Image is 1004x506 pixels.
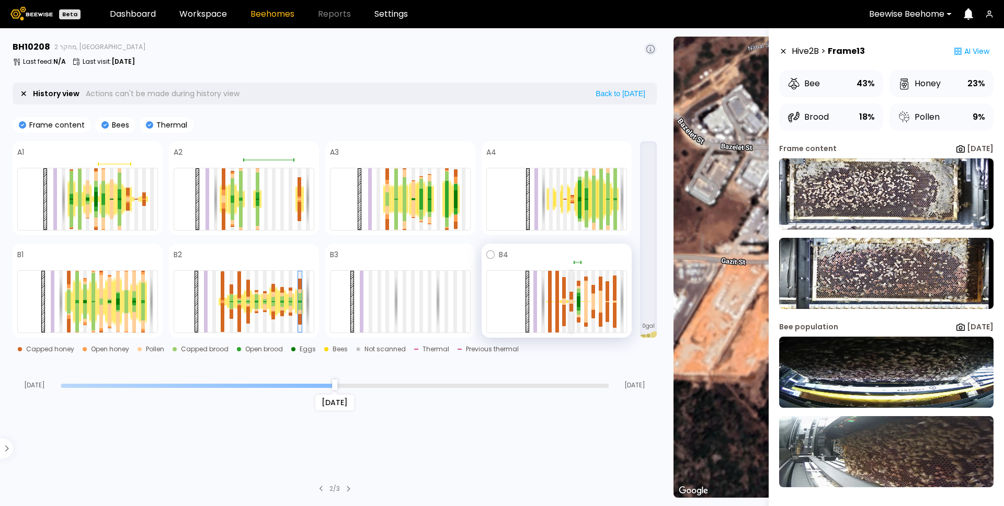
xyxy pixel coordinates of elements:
strong: Frame 13 [828,45,865,57]
p: Last feed : [23,59,66,65]
div: Hive 2 B > [792,41,865,62]
a: Beehomes [250,10,294,18]
p: Frame content [26,121,85,129]
span: [DATE] [13,382,56,388]
div: Not scanned [364,346,406,352]
div: 2 / 3 [329,484,340,493]
h4: A3 [330,148,339,156]
b: [DATE] [967,143,994,154]
div: Open brood [245,346,283,352]
img: Beewise logo [10,7,53,20]
a: Settings [374,10,408,18]
div: Bees [333,346,348,352]
div: 18% [859,110,875,124]
div: Previous thermal [466,346,519,352]
h4: B2 [174,251,182,258]
a: Dashboard [110,10,156,18]
p: Bees [109,121,129,129]
div: 43% [857,76,875,91]
div: [DATE] [315,395,354,410]
div: Bee [788,77,820,90]
div: 23% [967,76,985,91]
div: Pollen [146,346,164,352]
div: Eggs [300,346,316,352]
img: 20250715_073440-b-1328.6-back-10208-AHCXHHNX.jpg [779,238,994,309]
a: Open this area in Google Maps (opens a new window) [676,484,711,498]
img: 20250715_073439-b-1328.6-front-10208-AHCXHHNX.jpg [779,158,994,229]
p: Actions can't be made during history view [86,90,239,97]
p: History view [33,90,79,97]
div: Capped brood [181,346,229,352]
div: Capped honey [26,346,74,352]
div: Beta [59,9,81,19]
div: AI View [950,41,994,62]
h4: B3 [330,251,338,258]
div: Honey [898,77,941,90]
h4: B4 [499,251,508,258]
b: [DATE] [111,57,135,66]
div: Bee population [779,321,838,332]
h4: A1 [17,148,24,156]
img: 20250715_072520_0300-b-1328-front-10208-AHCXHHNX.jpg [779,337,994,408]
div: Pollen [898,111,940,123]
div: Frame content [779,143,837,154]
h4: A4 [486,148,496,156]
div: Open honey [91,346,129,352]
p: Last visit : [83,59,135,65]
span: [DATE] [613,382,657,388]
span: 0 gal [642,324,655,329]
b: [DATE] [967,321,994,332]
img: Google [676,484,711,498]
p: Thermal [153,121,187,129]
b: N/A [53,57,66,66]
h3: BH 10208 [13,43,50,51]
span: Reports [318,10,351,18]
div: Thermal [423,346,449,352]
div: Brood [788,111,829,123]
button: Back to [DATE] [592,89,648,98]
img: 20250715_072520_0300-b-1328-back-10208-AHCXHHNX.jpg [779,416,994,487]
h4: A2 [174,148,182,156]
a: Workspace [179,10,227,18]
span: מחקר 2, [GEOGRAPHIC_DATA] [54,44,146,50]
h4: B1 [17,251,24,258]
div: 9% [973,110,985,124]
